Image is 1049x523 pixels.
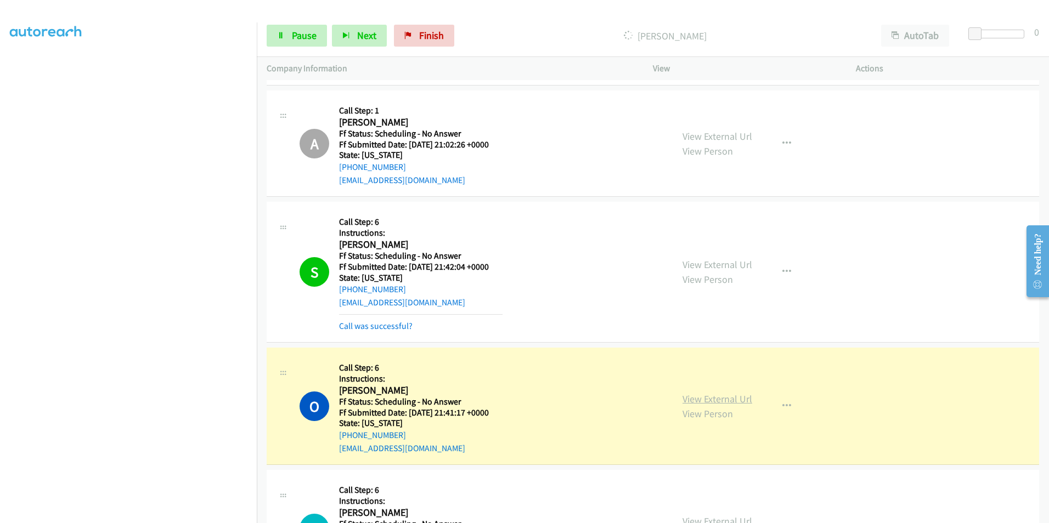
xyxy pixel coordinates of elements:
[339,261,503,272] h5: Ff Submitted Date: [DATE] 21:42:04 +0000
[339,407,489,418] h5: Ff Submitted Date: [DATE] 21:41:17 +0000
[683,393,752,405] a: View External Url
[339,116,503,129] h2: [PERSON_NAME]
[300,257,329,287] h1: S
[332,25,387,47] button: Next
[339,443,465,453] a: [EMAIL_ADDRESS][DOMAIN_NAME]
[653,62,836,75] p: View
[339,485,489,496] h5: Call Step: 6
[339,297,465,308] a: [EMAIL_ADDRESS][DOMAIN_NAME]
[394,25,454,47] a: Finish
[339,238,503,251] h2: [PERSON_NAME]
[300,391,329,421] h1: O
[1017,218,1049,305] iframe: Resource Center
[881,25,949,47] button: AutoTab
[339,384,489,397] h2: [PERSON_NAME]
[339,105,503,116] h5: Call Step: 1
[267,62,633,75] p: Company Information
[339,396,489,407] h5: Ff Status: Scheduling - No Answer
[339,251,503,261] h5: Ff Status: Scheduling - No Answer
[683,130,752,143] a: View External Url
[339,321,413,331] a: Call was successful?
[339,418,489,429] h5: State: [US_STATE]
[10,1,257,521] iframe: Dialpad
[339,507,489,519] h2: [PERSON_NAME]
[419,29,444,42] span: Finish
[683,273,733,286] a: View Person
[1034,25,1039,39] div: 0
[339,162,406,172] a: [PHONE_NUMBER]
[339,373,489,384] h5: Instructions:
[339,139,503,150] h5: Ff Submitted Date: [DATE] 21:02:26 +0000
[856,62,1039,75] p: Actions
[339,496,489,507] h5: Instructions:
[339,217,503,228] h5: Call Step: 6
[339,284,406,294] a: [PHONE_NUMBER]
[292,29,317,42] span: Pause
[683,258,752,271] a: View External Url
[339,430,406,440] a: [PHONE_NUMBER]
[300,129,329,158] h1: A
[339,362,489,373] h5: Call Step: 6
[339,228,503,238] h5: Instructions:
[339,272,503,283] h5: State: [US_STATE]
[339,128,503,139] h5: Ff Status: Scheduling - No Answer
[339,175,465,185] a: [EMAIL_ADDRESS][DOMAIN_NAME]
[357,29,376,42] span: Next
[469,29,861,43] p: [PERSON_NAME]
[683,407,733,420] a: View Person
[339,150,503,161] h5: State: [US_STATE]
[683,145,733,157] a: View Person
[974,30,1024,38] div: Delay between calls (in seconds)
[267,25,327,47] a: Pause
